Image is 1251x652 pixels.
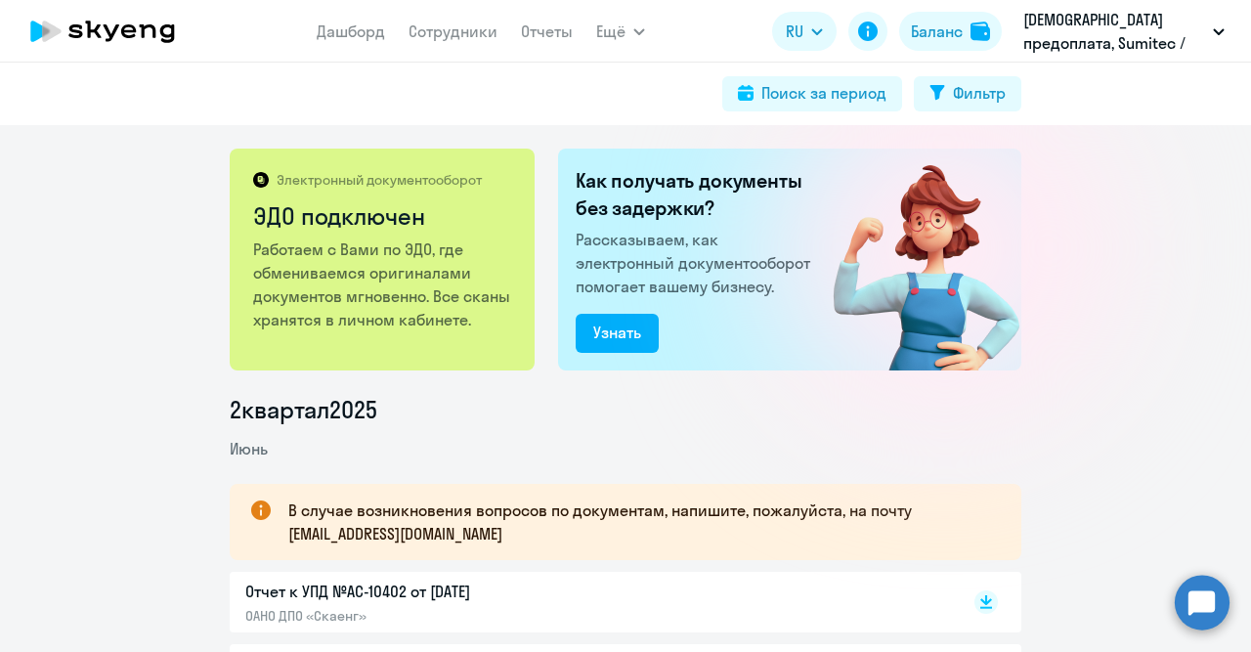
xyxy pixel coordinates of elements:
a: Отчеты [521,22,573,41]
div: Поиск за период [761,81,886,105]
button: RU [772,12,837,51]
span: Ещё [596,20,625,43]
div: Баланс [911,20,963,43]
div: Фильтр [953,81,1006,105]
img: connected [801,149,1021,370]
p: Отчет к УПД №AC-10402 от [DATE] [245,580,656,603]
h2: Как получать документы без задержки? [576,167,818,222]
button: Фильтр [914,76,1021,111]
a: Дашборд [317,22,385,41]
button: Ещё [596,12,645,51]
button: Балансbalance [899,12,1002,51]
p: Работаем с Вами по ЭДО, где обмениваемся оригиналами документов мгновенно. Все сканы хранятся в л... [253,238,514,331]
p: [DEMOGRAPHIC_DATA] предоплата, Sumitec / Сумитек KAM [1023,8,1205,55]
div: Узнать [593,321,641,344]
p: ОАНО ДПО «Скаенг» [245,607,656,625]
h2: ЭДО подключен [253,200,514,232]
span: RU [786,20,803,43]
p: Электронный документооборот [277,171,482,189]
p: В случае возникновения вопросов по документам, напишите, пожалуйста, на почту [EMAIL_ADDRESS][DOM... [288,499,986,545]
button: Поиск за период [722,76,902,111]
span: Июнь [230,439,268,458]
li: 2 квартал 2025 [230,394,1021,425]
img: balance [971,22,990,41]
button: Узнать [576,314,659,353]
a: Отчет к УПД №AC-10402 от [DATE]ОАНО ДПО «Скаенг» [245,580,933,625]
p: Рассказываем, как электронный документооборот помогает вашему бизнесу. [576,228,818,298]
a: Сотрудники [409,22,497,41]
button: [DEMOGRAPHIC_DATA] предоплата, Sumitec / Сумитек KAM [1014,8,1234,55]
